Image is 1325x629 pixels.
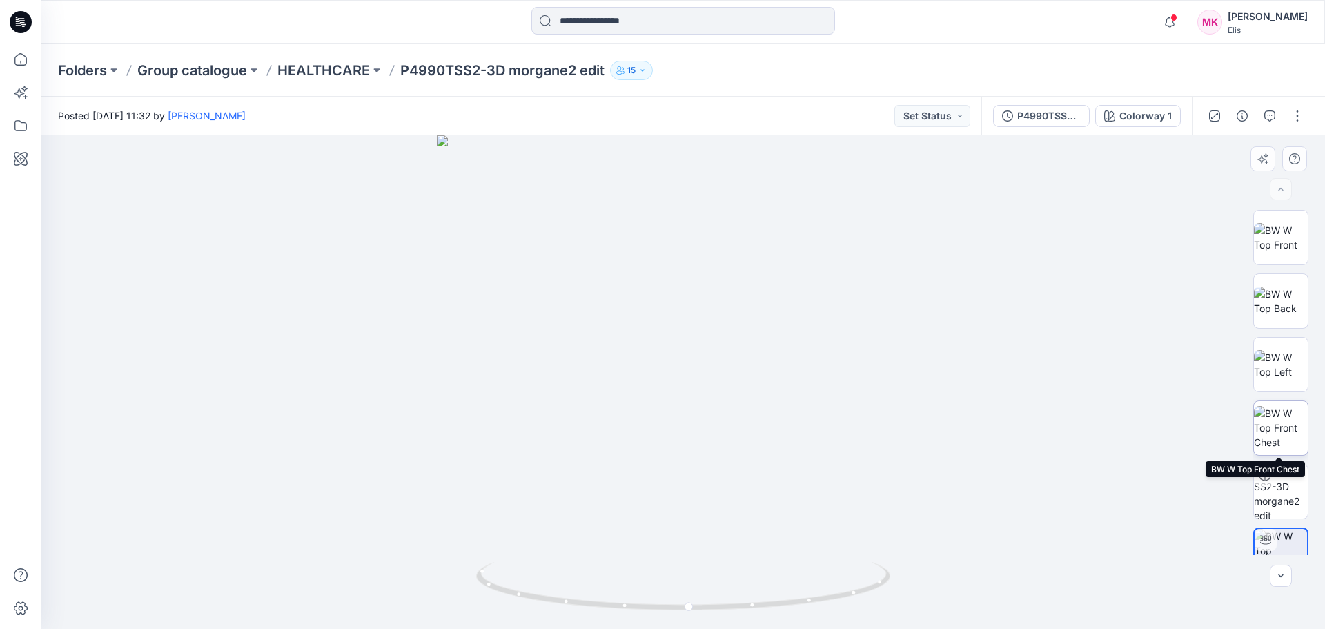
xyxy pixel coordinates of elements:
div: MK [1197,10,1222,35]
img: P4990TSS2-3D morgane2 edit Colorway 1 [1254,465,1308,519]
div: Elis [1228,25,1308,35]
p: P4990TSS2-3D morgane2 edit [400,61,605,80]
div: [PERSON_NAME] [1228,8,1308,25]
img: BW W Top Front [1254,223,1308,252]
img: BW W Top Back [1254,287,1308,316]
p: 15 [627,63,636,78]
button: 15 [610,61,653,80]
button: Colorway 1 [1095,105,1181,127]
span: Posted [DATE] 11:32 by [58,108,246,123]
div: P4990TSS2-3D morgane2 edit [1017,108,1081,124]
a: [PERSON_NAME] [168,110,246,122]
div: Colorway 1 [1119,108,1172,124]
a: HEALTHCARE [277,61,370,80]
button: P4990TSS2-3D morgane2 edit [993,105,1090,127]
img: BW W Top Front Chest [1254,406,1308,449]
img: BW W Top Turntable NRM [1255,529,1307,581]
img: BW W Top Left [1254,350,1308,379]
button: Details [1231,105,1253,127]
a: Folders [58,61,107,80]
a: Group catalogue [137,61,247,80]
